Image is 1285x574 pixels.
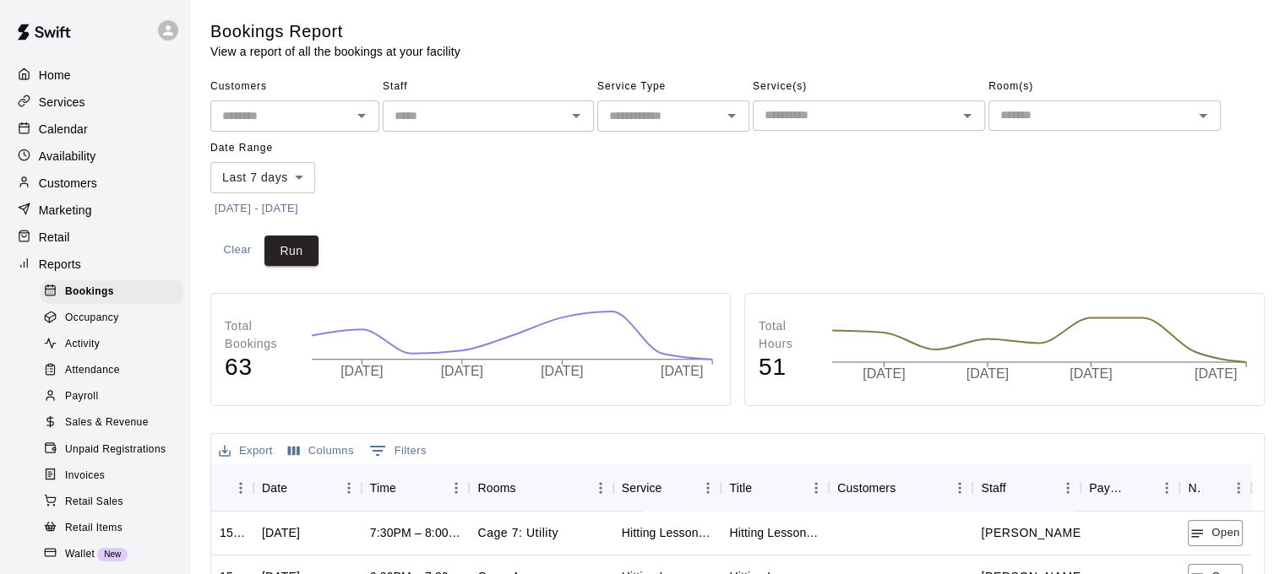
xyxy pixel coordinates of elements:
p: Reports [39,256,81,273]
button: Menu [228,475,253,501]
div: Staff [981,464,1005,512]
a: Reports [14,252,177,277]
span: Retail Sales [65,494,123,511]
a: Marketing [14,198,177,223]
span: Room(s) [988,73,1221,100]
tspan: [DATE] [441,364,483,378]
button: Sort [1202,476,1226,500]
a: Services [14,89,177,115]
h5: Bookings Report [210,20,460,43]
button: Menu [444,475,469,501]
p: Services [39,94,85,111]
span: Invoices [65,468,105,485]
button: Sort [516,476,540,500]
span: Service Type [597,73,749,100]
h4: 63 [225,353,294,382]
span: Wallet [65,546,95,563]
button: Menu [803,475,829,501]
button: Sort [396,476,420,500]
button: Sort [287,476,311,500]
a: Payroll [41,384,190,410]
p: Retail [39,229,70,246]
div: Time [370,464,396,512]
a: WalletNew [41,541,190,567]
span: Bookings [65,284,114,301]
button: Open [1191,104,1215,127]
tspan: [DATE] [863,366,905,381]
div: Attendance [41,359,183,382]
div: Hitting Lesson [30 min] [729,524,820,541]
a: Availability [14,143,177,169]
div: Title [721,464,829,512]
span: Payroll [65,388,98,405]
span: Service(s) [753,73,985,100]
div: Service [622,464,662,512]
tspan: [DATE] [340,364,383,378]
div: Payment [1081,464,1179,512]
button: Open [1188,520,1243,546]
tspan: [DATE] [1195,366,1237,381]
div: Date [253,464,362,512]
div: Retail Items [41,517,183,540]
div: Date [262,464,287,512]
a: Retail Sales [41,489,190,515]
div: Rooms [469,464,613,512]
div: Rooms [477,464,515,512]
div: Activity [41,333,183,356]
p: Availability [39,148,96,165]
p: Home [39,67,71,84]
div: 7:30PM – 8:00PM [370,524,461,541]
div: Unpaid Registrations [41,438,183,462]
button: Menu [336,475,362,501]
button: Sort [1130,476,1154,500]
p: Cage 7: Utility [477,524,558,542]
a: Invoices [41,463,190,489]
div: Customers [829,464,972,512]
button: Menu [1055,475,1081,501]
button: Menu [1154,475,1179,501]
a: Calendar [14,116,177,142]
span: Customers [210,73,379,100]
a: Occupancy [41,305,190,331]
button: Clear [210,236,264,267]
p: Marketing [39,202,92,219]
button: Open [720,104,743,127]
div: Sales & Revenue [41,411,183,435]
button: Sort [220,476,243,500]
p: Calendar [39,121,88,138]
a: Customers [14,171,177,196]
span: Retail Items [65,520,123,537]
button: Select columns [284,438,358,464]
button: Sort [662,476,685,500]
span: Unpaid Registrations [65,441,166,458]
p: Total Hours [759,317,814,353]
div: Occupancy [41,306,183,330]
a: Home [14,62,177,88]
div: 1507013 [220,524,245,541]
span: Occupancy [65,310,119,327]
a: Retail [14,225,177,250]
div: Time [362,464,470,512]
div: Wed, Oct 08, 2025 [262,524,300,541]
p: Tommy Santiago [981,524,1084,542]
button: Menu [1226,475,1251,501]
div: WalletNew [41,543,183,566]
tspan: [DATE] [966,366,1009,381]
button: [DATE] - [DATE] [210,196,302,222]
div: Customers [837,464,896,512]
a: Unpaid Registrations [41,436,190,463]
div: Last 7 days [210,162,315,193]
div: Staff [972,464,1081,512]
span: Date Range [210,135,358,162]
a: Sales & Revenue [41,410,190,436]
p: Total Bookings [225,317,294,353]
button: Sort [752,476,776,500]
button: Show filters [365,437,431,464]
span: Sales & Revenue [65,414,149,431]
div: Retail Sales [41,490,183,514]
